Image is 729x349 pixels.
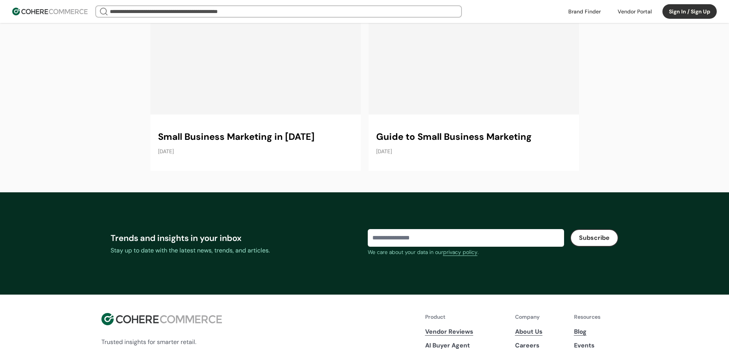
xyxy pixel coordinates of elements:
[111,246,362,255] div: Stay up to date with the latest news, trends, and articles.
[425,327,507,336] a: Vendor Reviews
[662,4,717,19] button: Sign In / Sign Up
[12,8,88,15] img: Cohere Logo
[574,313,628,321] p: Resources
[574,327,628,336] a: Blog
[101,338,222,347] p: Trusted insights for smarter retail.
[570,229,618,247] button: Subscribe
[515,327,566,336] a: About Us
[443,248,478,256] a: privacy policy
[111,232,362,244] div: Trends and insights in your inbox
[101,313,222,325] img: Cohere Logo
[515,313,566,321] p: Company
[368,249,443,256] span: We care about your data in our
[425,313,507,321] p: Product
[478,249,479,256] span: .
